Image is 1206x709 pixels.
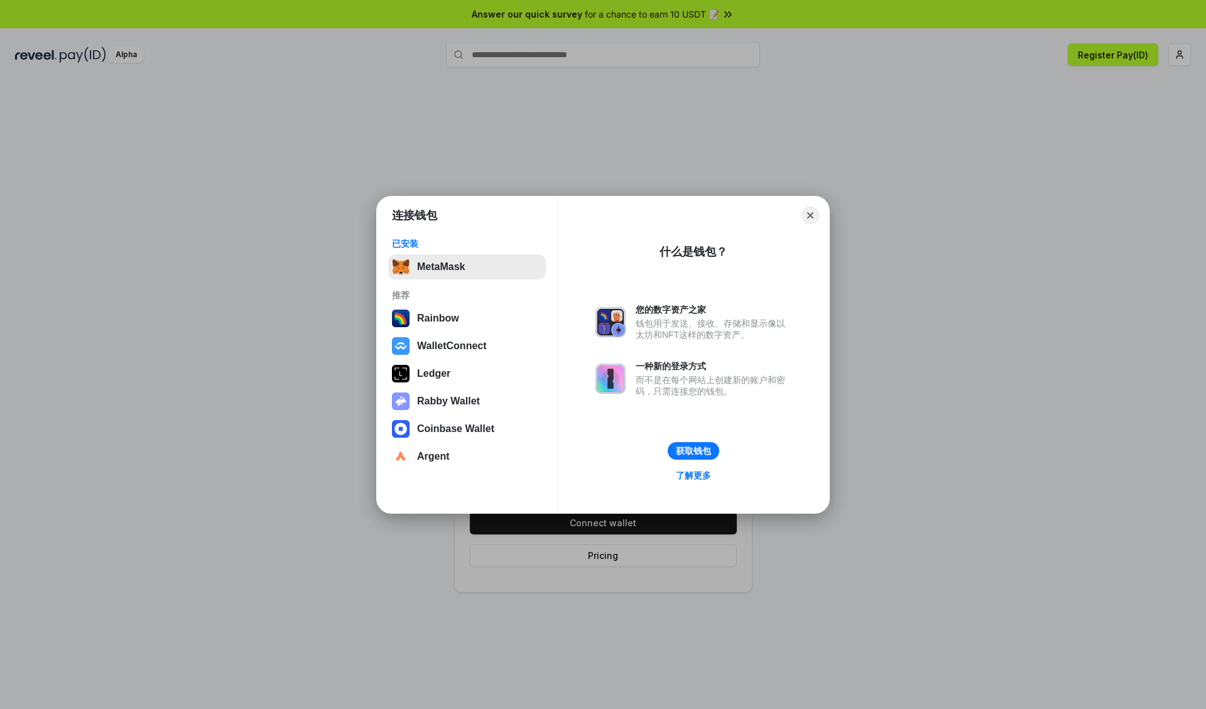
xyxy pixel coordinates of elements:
[417,261,465,273] div: MetaMask
[417,451,450,462] div: Argent
[392,448,410,465] img: svg+xml,%3Csvg%20width%3D%2228%22%20height%3D%2228%22%20viewBox%3D%220%200%2028%2028%22%20fill%3D...
[417,396,480,407] div: Rabby Wallet
[636,304,791,315] div: 您的数字资产之家
[595,307,626,337] img: svg+xml,%3Csvg%20xmlns%3D%22http%3A%2F%2Fwww.w3.org%2F2000%2Fsvg%22%20fill%3D%22none%22%20viewBox...
[388,416,546,441] button: Coinbase Wallet
[676,470,711,481] div: 了解更多
[392,392,410,410] img: svg+xml,%3Csvg%20xmlns%3D%22http%3A%2F%2Fwww.w3.org%2F2000%2Fsvg%22%20fill%3D%22none%22%20viewBox...
[636,360,791,372] div: 一种新的登录方式
[388,444,546,469] button: Argent
[417,368,450,379] div: Ledger
[392,420,410,438] img: svg+xml,%3Csvg%20width%3D%2228%22%20height%3D%2228%22%20viewBox%3D%220%200%2028%2028%22%20fill%3D...
[676,445,711,457] div: 获取钱包
[660,244,727,259] div: 什么是钱包？
[595,364,626,394] img: svg+xml,%3Csvg%20xmlns%3D%22http%3A%2F%2Fwww.w3.org%2F2000%2Fsvg%22%20fill%3D%22none%22%20viewBox...
[392,208,437,223] h1: 连接钱包
[388,361,546,386] button: Ledger
[417,340,487,352] div: WalletConnect
[388,333,546,359] button: WalletConnect
[388,389,546,414] button: Rabby Wallet
[388,306,546,331] button: Rainbow
[392,238,542,249] div: 已安装
[392,365,410,382] img: svg+xml,%3Csvg%20xmlns%3D%22http%3A%2F%2Fwww.w3.org%2F2000%2Fsvg%22%20width%3D%2228%22%20height%3...
[392,290,542,301] div: 推荐
[392,337,410,355] img: svg+xml,%3Csvg%20width%3D%2228%22%20height%3D%2228%22%20viewBox%3D%220%200%2028%2028%22%20fill%3D...
[636,374,791,397] div: 而不是在每个网站上创建新的账户和密码，只需连接您的钱包。
[668,442,719,460] button: 获取钱包
[801,207,819,224] button: Close
[417,313,459,324] div: Rainbow
[392,258,410,276] img: svg+xml,%3Csvg%20fill%3D%22none%22%20height%3D%2233%22%20viewBox%3D%220%200%2035%2033%22%20width%...
[392,310,410,327] img: svg+xml,%3Csvg%20width%3D%22120%22%20height%3D%22120%22%20viewBox%3D%220%200%20120%20120%22%20fil...
[636,318,791,340] div: 钱包用于发送、接收、存储和显示像以太坊和NFT这样的数字资产。
[668,467,719,484] a: 了解更多
[388,254,546,279] button: MetaMask
[417,423,494,435] div: Coinbase Wallet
